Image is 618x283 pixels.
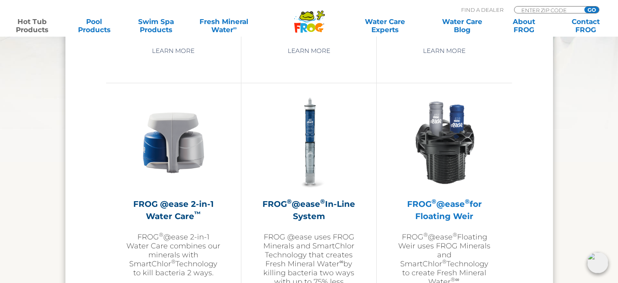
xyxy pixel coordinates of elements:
[442,258,447,265] sup: ®
[397,95,492,190] img: InLineWeir_Front_High_inserting-v2-300x300.png
[520,7,575,13] input: Zip Code Form
[278,44,339,58] a: Learn More
[194,210,201,217] sup: ™
[8,18,56,34] a: Hot TubProducts
[320,197,325,205] sup: ®
[397,198,492,222] h2: FROG @ease for Floating Weir
[262,95,356,190] img: inline-system-300x300.png
[126,233,221,277] p: FROG @ease 2-in-1 Water Care combines our minerals with SmartChlor Technology to kill bacteria 2 ...
[465,197,470,205] sup: ®
[587,252,608,273] img: openIcon
[461,6,503,13] p: Find A Dealer
[194,18,254,34] a: Fresh MineralWater∞
[432,197,436,205] sup: ®
[126,198,221,222] h2: FROG @ease 2-in-1 Water Care
[423,231,428,238] sup: ®
[339,258,343,265] sup: ∞
[455,276,459,283] sup: ∞
[584,7,599,13] input: GO
[171,258,176,265] sup: ®
[500,18,548,34] a: AboutFROG
[562,18,610,34] a: ContactFROG
[132,18,180,34] a: Swim SpaProducts
[143,44,204,58] a: Learn More
[262,198,356,222] h2: FROG @ease In-Line System
[438,18,486,34] a: Water CareBlog
[451,276,455,283] sup: ®
[159,231,163,238] sup: ®
[126,95,221,190] img: @ease-2-in-1-Holder-v2-300x300.png
[453,231,457,238] sup: ®
[346,18,424,34] a: Water CareExperts
[414,44,475,58] a: Learn More
[70,18,118,34] a: PoolProducts
[233,25,236,31] sup: ∞
[287,197,292,205] sup: ®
